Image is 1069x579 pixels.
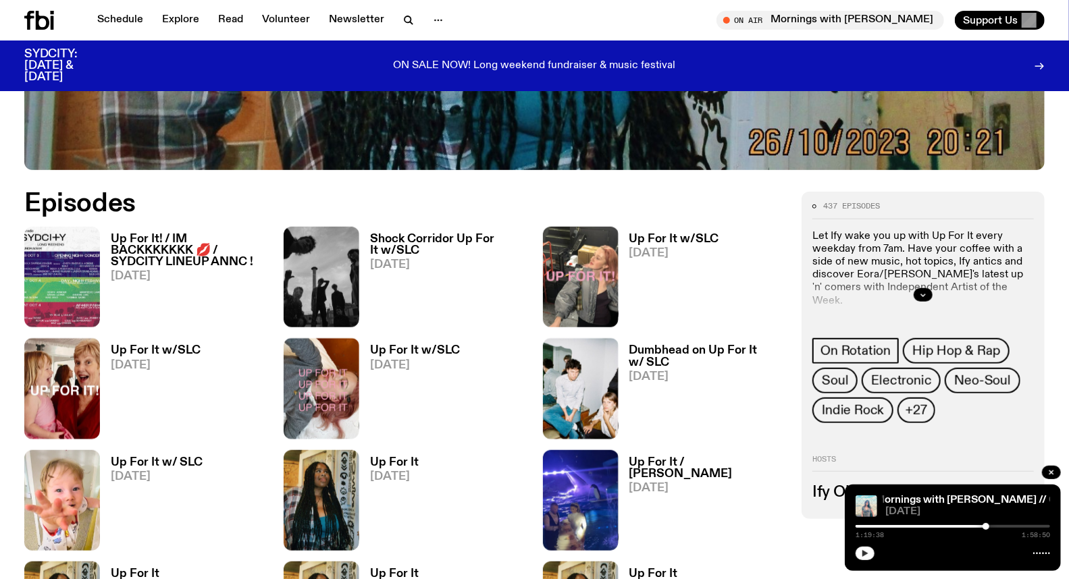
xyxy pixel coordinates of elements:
[820,343,891,358] span: On Rotation
[284,227,359,327] img: shock corridor 4 SLC
[812,230,1034,308] p: Let Ify wake you up with Up For It every weekday from 7am. Have your coffee with a side of new mu...
[370,259,527,271] span: [DATE]
[89,11,151,30] a: Schedule
[629,371,786,383] span: [DATE]
[812,397,893,423] a: Indie Rock
[370,360,460,371] span: [DATE]
[370,471,419,482] span: [DATE]
[955,11,1045,30] button: Support Us
[24,450,100,551] img: baby slc
[394,60,676,72] p: ON SALE NOW! Long weekend fundraiser & music festival
[619,233,719,327] a: Up For It w/SLC[DATE]
[812,338,899,364] a: On Rotation
[856,532,884,539] span: 1:19:38
[822,403,884,418] span: Indie Rock
[629,457,786,480] h3: Up For It / [PERSON_NAME]
[254,11,318,30] a: Volunteer
[619,457,786,551] a: Up For It / [PERSON_NAME][DATE]
[111,233,267,268] h3: Up For It! / IM BACKKKKKKK 💋 / SYDCITY LINEUP ANNC !
[154,11,207,30] a: Explore
[629,482,786,494] span: [DATE]
[370,457,419,468] h3: Up For It
[111,457,203,468] h3: Up For It w/ SLC
[210,11,251,30] a: Read
[543,338,619,439] img: dumbhead 4 slc
[903,338,1010,364] a: Hip Hop & Rap
[812,368,858,393] a: Soul
[629,345,786,368] h3: Dumbhead on Up For It w/ SLC
[906,403,927,418] span: +27
[24,49,111,83] h3: SYDCITY: [DATE] & [DATE]
[1022,532,1050,539] span: 1:58:50
[359,233,527,327] a: Shock Corridor Up For It w/SLC[DATE]
[871,373,931,388] span: Electronic
[629,233,719,245] h3: Up For It w/SLC
[885,507,1050,517] span: [DATE]
[619,345,786,439] a: Dumbhead on Up For It w/ SLC[DATE]
[359,345,460,439] a: Up For It w/SLC[DATE]
[370,345,460,356] h3: Up For It w/SLC
[111,471,203,482] span: [DATE]
[24,192,699,216] h2: Episodes
[321,11,392,30] a: Newsletter
[100,457,203,551] a: Up For It w/ SLC[DATE]
[897,397,935,423] button: +27
[111,271,267,282] span: [DATE]
[111,360,201,371] span: [DATE]
[945,368,1020,393] a: Neo-Soul
[812,456,1034,472] h2: Hosts
[822,373,848,388] span: Soul
[963,14,1018,26] span: Support Us
[862,368,941,393] a: Electronic
[284,450,359,551] img: Ify - a Brown Skin girl with black braided twists, looking up to the side with her tongue stickin...
[629,248,719,259] span: [DATE]
[111,345,201,356] h3: Up For It w/SLC
[954,373,1010,388] span: Neo-Soul
[812,485,1034,500] h3: Ify Obiegbu
[370,233,527,256] h3: Shock Corridor Up For It w/SLC
[100,233,267,327] a: Up For It! / IM BACKKKKKKK 💋 / SYDCITY LINEUP ANNC ![DATE]
[823,202,880,210] span: 437 episodes
[359,457,419,551] a: Up For It[DATE]
[912,343,1000,358] span: Hip Hop & Rap
[100,345,201,439] a: Up For It w/SLC[DATE]
[716,11,944,30] button: On AirMornings with [PERSON_NAME]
